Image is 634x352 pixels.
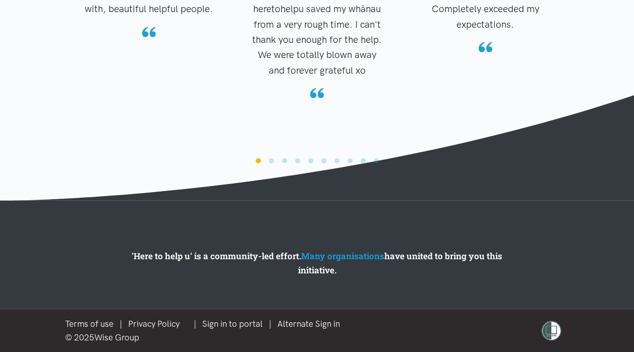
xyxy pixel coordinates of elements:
[541,321,561,341] img: shielded
[128,319,180,329] a: Privacy Policy
[361,158,366,163] li: Page dot 9
[94,332,139,342] a: Wise Group
[269,158,274,163] li: Page dot 2
[256,158,261,163] li: Page dot 1
[65,319,113,329] a: Terms of use
[295,158,300,163] li: Page dot 4
[321,158,326,163] li: Page dot 6
[202,319,263,329] a: Sign in to portal
[116,249,518,276] p: 'Here to help u' is a community-led effort. have united to bring you this initiative.
[282,158,287,163] li: Page dot 3
[301,250,384,262] a: Many organisations
[65,317,346,331] div: |
[374,158,379,163] li: Page dot 10
[277,319,340,329] a: Alternate Sign in
[308,158,313,163] li: Page dot 5
[194,319,346,329] span: | |
[65,331,346,344] div: © 2025
[334,158,339,163] li: Page dot 7
[348,158,353,163] li: Page dot 8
